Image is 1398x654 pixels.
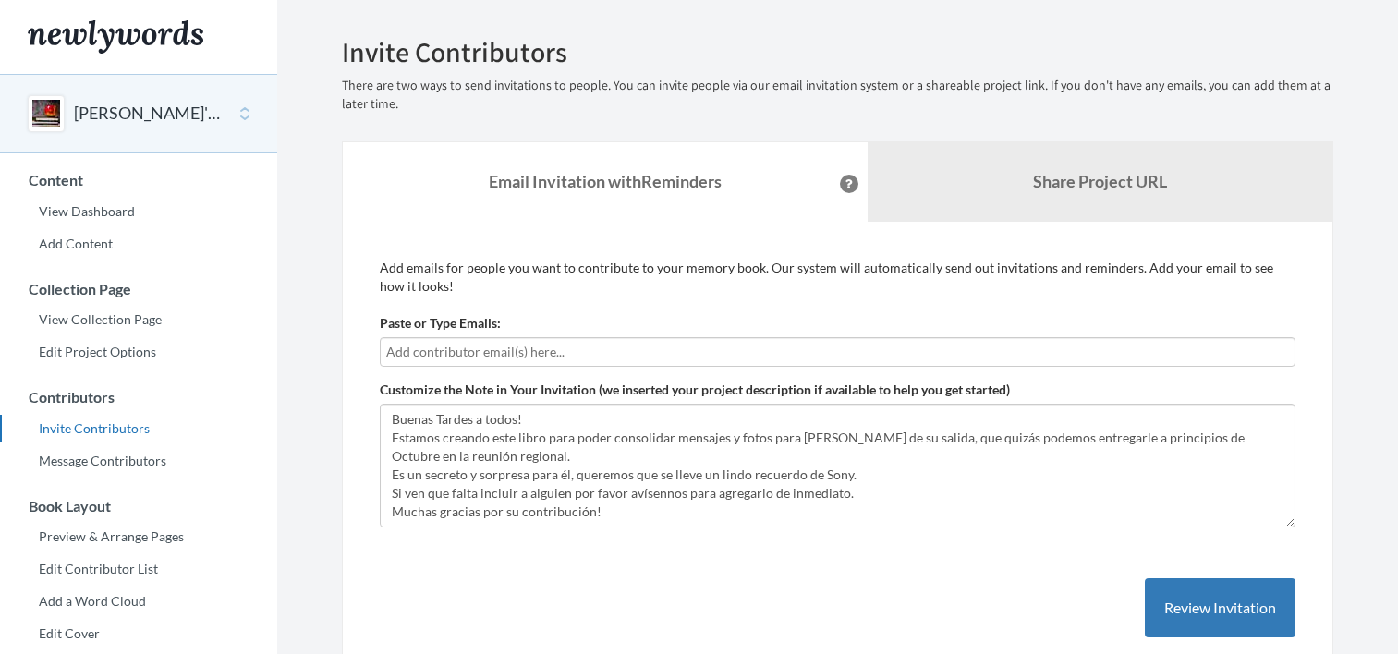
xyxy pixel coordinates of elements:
[1145,578,1295,638] button: Review Invitation
[380,381,1010,399] label: Customize the Note in Your Invitation (we inserted your project description if available to help ...
[1,172,277,188] h3: Content
[1033,171,1167,191] b: Share Project URL
[1256,599,1380,645] iframe: Opens a widget where you can chat to one of our agents
[342,77,1333,114] p: There are two ways to send invitations to people. You can invite people via our email invitation ...
[28,20,203,54] img: Newlywords logo
[1,389,277,406] h3: Contributors
[380,259,1295,296] p: Add emails for people you want to contribute to your memory book. Our system will automatically s...
[380,404,1295,527] textarea: Buenas Tardes a todos! Estamos creando este libro para poder consolidar mensajes y fotos para [PE...
[386,342,1289,362] input: Add contributor email(s) here...
[380,314,501,333] label: Paste or Type Emails:
[489,171,722,191] strong: Email Invitation with Reminders
[342,37,1333,67] h2: Invite Contributors
[1,281,277,297] h3: Collection Page
[74,102,224,126] button: [PERSON_NAME]'s Farewell
[1,498,277,515] h3: Book Layout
